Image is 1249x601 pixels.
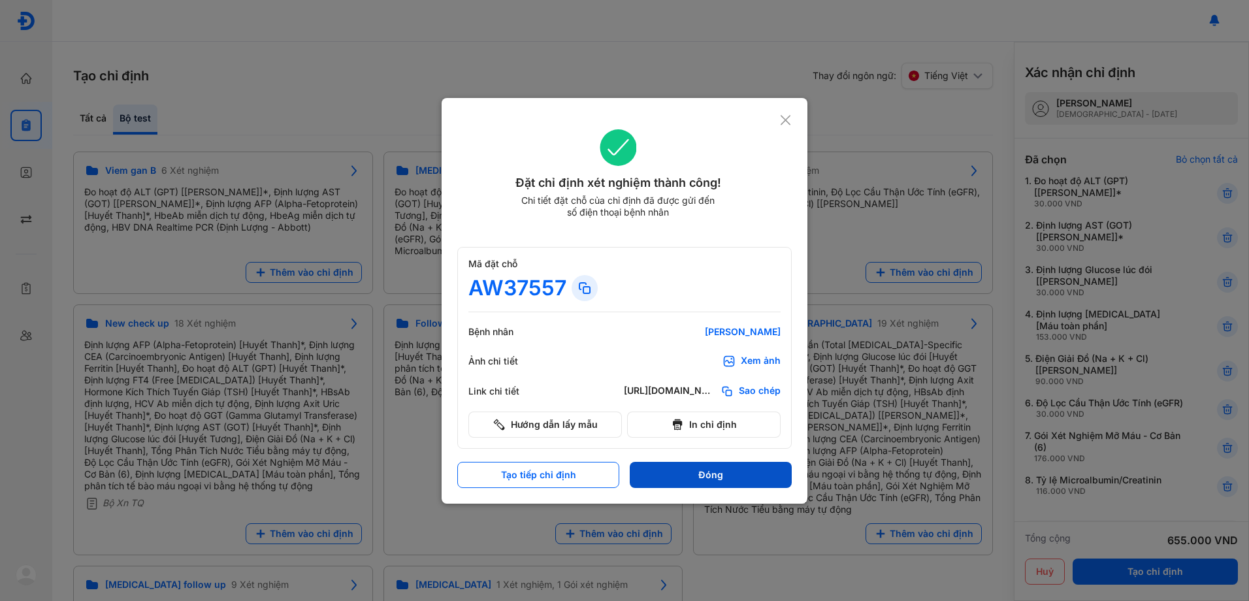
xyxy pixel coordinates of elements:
div: AW37557 [468,275,566,301]
div: [PERSON_NAME] [624,326,781,338]
div: Link chi tiết [468,385,547,397]
button: Đóng [630,462,792,488]
button: Tạo tiếp chỉ định [457,462,619,488]
div: Chi tiết đặt chỗ của chỉ định đã được gửi đến số điện thoại bệnh nhân [515,195,721,218]
button: In chỉ định [627,412,781,438]
div: Ảnh chi tiết [468,355,547,367]
span: Sao chép [739,385,781,398]
div: Mã đặt chỗ [468,258,781,270]
button: Hướng dẫn lấy mẫu [468,412,622,438]
div: Xem ảnh [741,355,781,368]
div: Bệnh nhân [468,326,547,338]
div: [URL][DOMAIN_NAME] [624,385,715,398]
div: Đặt chỉ định xét nghiệm thành công! [457,174,779,192]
